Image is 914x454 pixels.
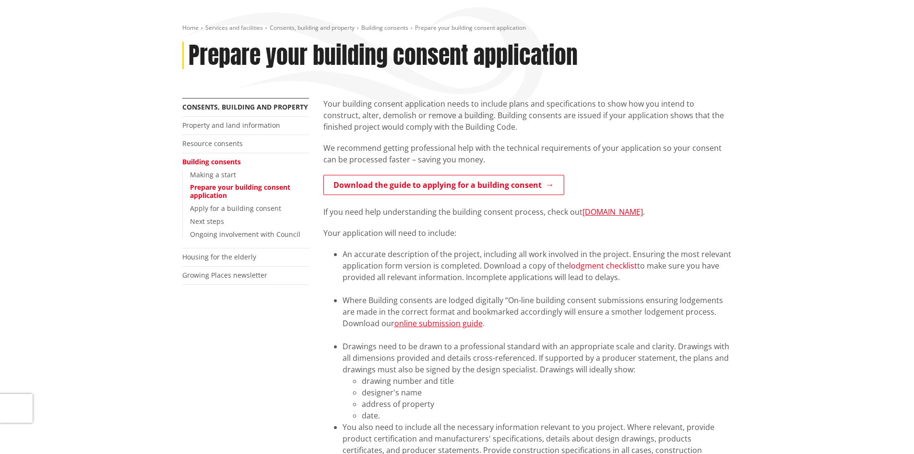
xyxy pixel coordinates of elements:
[323,98,732,133] p: Your building consent application needs to include plans and specifications to show how you inten...
[362,387,732,398] li: designer's name
[182,157,241,166] a: Building consents
[343,248,732,294] li: An accurate description of the project, including all work involved in the project. Ensuring the ...
[190,204,281,213] a: Apply for a building consent
[361,24,408,32] a: Building consents
[323,227,732,239] p: Your application will need to include:
[343,341,732,421] li: Drawings need to be drawn to a professional standard with an appropriate scale and clarity. Drawi...
[190,170,236,179] a: Making a start
[323,206,732,218] p: If you need help understanding the building consent process, check out .
[323,175,564,195] a: Download the guide to applying for a building consent
[362,410,732,421] li: date.
[182,24,199,32] a: Home
[182,121,280,130] a: Property and land information
[323,142,732,165] p: We recommend getting professional help with the technical requirements of your application so you...
[190,230,300,239] a: Ongoing involvement with Council
[362,398,732,410] li: address of property
[362,375,732,387] li: drawing number and title
[182,102,308,111] a: Consents, building and property
[270,24,355,32] a: Consents, building and property
[582,207,643,217] a: [DOMAIN_NAME]
[394,318,483,329] a: online submission guide
[189,42,578,70] h1: Prepare your building consent application
[569,260,637,271] a: lodgment checklist
[182,270,267,280] a: Growing Places newsletter
[182,139,243,148] a: Resource consents
[190,183,290,200] a: Prepare your building consent application
[870,414,904,448] iframe: Messenger Launcher
[205,24,263,32] a: Services and facilities
[190,217,224,226] a: Next steps
[415,24,526,32] span: Prepare your building consent application
[182,24,732,32] nav: breadcrumb
[343,294,732,341] li: Where Building consents are lodged digitally “On-line building consent submissions ensuring lodge...
[182,252,256,261] a: Housing for the elderly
